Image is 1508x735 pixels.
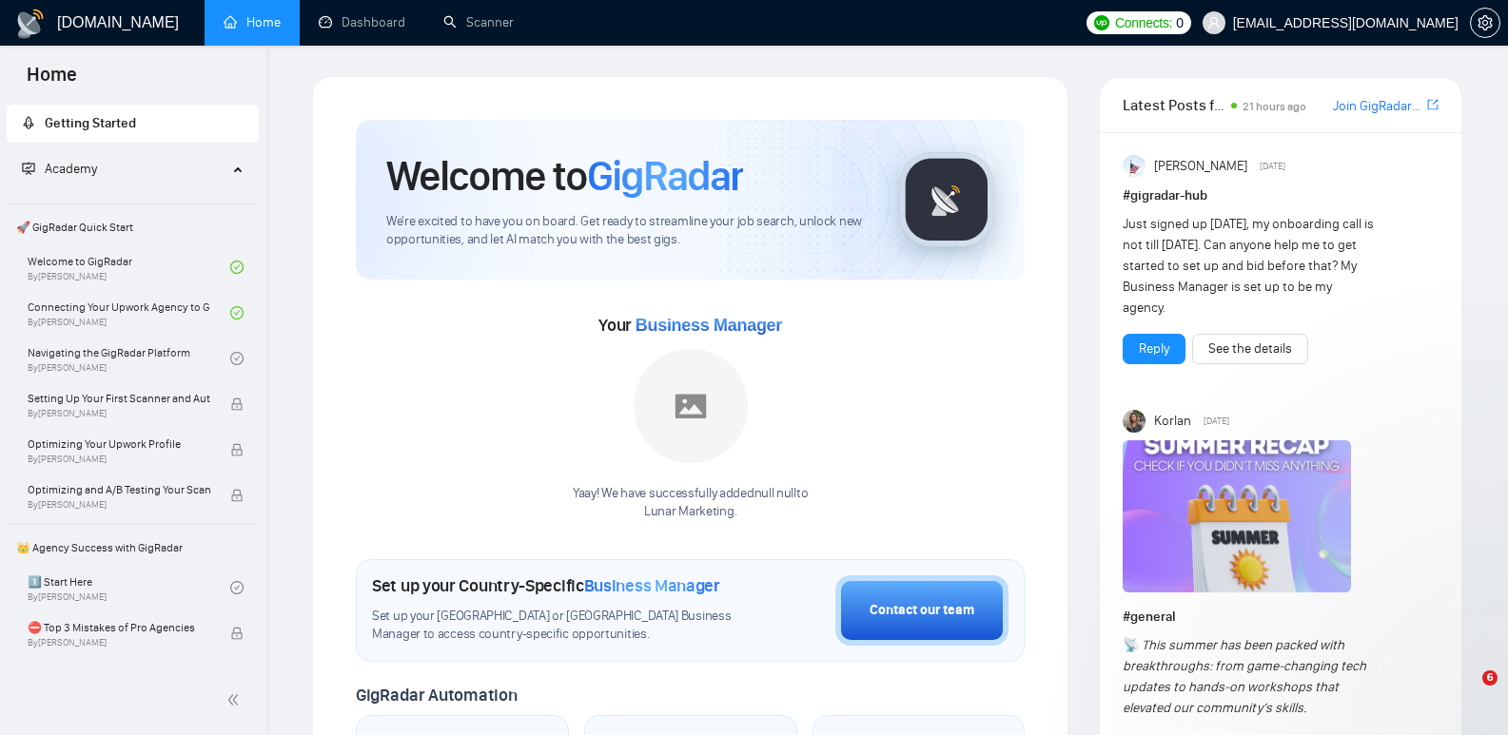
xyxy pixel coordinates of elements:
[587,150,743,202] span: GigRadar
[230,489,244,502] span: lock
[28,454,210,465] span: By [PERSON_NAME]
[22,162,35,175] span: fund-projection-screen
[1333,96,1423,117] a: Join GigRadar Slack Community
[1123,334,1185,364] button: Reply
[1123,607,1439,628] h1: # general
[1192,334,1308,364] button: See the details
[28,435,210,454] span: Optimizing Your Upwork Profile
[224,14,281,30] a: homeHome
[636,316,782,335] span: Business Manager
[899,152,994,247] img: gigradar-logo.png
[386,150,743,202] h1: Welcome to
[15,9,46,39] img: logo
[443,14,514,30] a: searchScanner
[230,581,244,594] span: check-circle
[45,161,97,177] span: Academy
[1207,16,1221,29] span: user
[372,608,740,644] span: Set up your [GEOGRAPHIC_DATA] or [GEOGRAPHIC_DATA] Business Manager to access country-specific op...
[372,575,720,596] h1: Set up your Country-Specific
[230,443,244,456] span: lock
[28,389,210,408] span: Setting Up Your First Scanner and Auto-Bidder
[1427,96,1439,114] a: export
[28,338,230,379] a: Navigating the GigRadar PlatformBy[PERSON_NAME]
[598,315,782,336] span: Your
[835,575,1009,646] button: Contact our team
[1123,155,1146,178] img: Anisuzzaman Khan
[22,161,97,177] span: Academy
[230,627,244,640] span: lock
[28,567,230,609] a: 1️⃣ Start HereBy[PERSON_NAME]
[1176,12,1184,33] span: 0
[1470,8,1500,38] button: setting
[1123,93,1225,117] span: Latest Posts from the GigRadar Community
[573,485,808,521] div: Yaay! We have successfully added null null to
[573,503,808,521] p: Lunar Marketing .
[584,575,720,596] span: Business Manager
[1243,100,1306,113] span: 21 hours ago
[28,499,210,511] span: By [PERSON_NAME]
[1123,440,1351,592] img: F09CV3P1UE7-Summer%20recap.png
[9,529,257,567] span: 👑 Agency Success with GigRadar
[319,14,405,30] a: dashboardDashboard
[1139,338,1169,359] a: Reply
[22,116,35,129] span: rocket
[1123,637,1139,653] span: 📡
[1471,15,1499,30] span: setting
[1115,12,1172,33] span: Connects:
[28,246,230,288] a: Welcome to GigRadarBy[PERSON_NAME]
[28,408,210,419] span: By [PERSON_NAME]
[1154,411,1191,432] span: Korlan
[28,664,210,683] span: 🌚 Rookie Traps for New Agencies
[226,690,245,709] span: double-left
[1123,410,1146,433] img: Korlan
[7,105,259,143] li: Getting Started
[230,306,244,319] span: check-circle
[28,637,210,648] span: By [PERSON_NAME]
[1470,15,1500,30] a: setting
[1123,637,1366,716] em: This summer has been packed with breakthroughs: from game-changing tech updates to hands-on works...
[230,261,244,274] span: check-circle
[356,685,517,706] span: GigRadar Automation
[1260,158,1285,175] span: [DATE]
[386,213,869,249] span: We're excited to have you on board. Get ready to streamline your job search, unlock new opportuni...
[28,480,210,499] span: Optimizing and A/B Testing Your Scanner for Better Results
[28,618,210,637] span: ⛔ Top 3 Mistakes of Pro Agencies
[11,61,92,101] span: Home
[9,208,257,246] span: 🚀 GigRadar Quick Start
[1123,214,1375,319] div: Just signed up [DATE], my onboarding call is not till [DATE]. Can anyone help me to get started t...
[1204,413,1229,430] span: [DATE]
[1154,156,1247,177] span: [PERSON_NAME]
[230,397,244,411] span: lock
[634,349,748,463] img: placeholder.png
[1482,670,1498,686] span: 6
[1427,97,1439,112] span: export
[870,600,974,621] div: Contact our team
[1094,15,1109,30] img: upwork-logo.png
[28,292,230,334] a: Connecting Your Upwork Agency to GigRadarBy[PERSON_NAME]
[230,352,244,365] span: check-circle
[1208,338,1292,359] a: See the details
[45,115,136,131] span: Getting Started
[1123,185,1439,206] h1: # gigradar-hub
[1443,670,1489,716] iframe: Intercom live chat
